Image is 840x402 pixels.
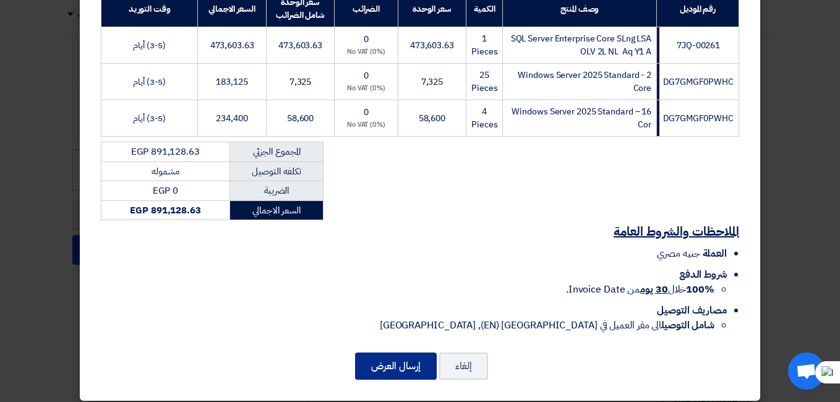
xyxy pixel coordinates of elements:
[419,112,445,125] span: 58,600
[230,161,324,181] td: تكلفه التوصيل
[512,105,651,131] span: Windows Server 2025 Standard – 16 Cor
[216,75,247,88] span: 183,125
[230,200,324,220] td: السعر الاجمالي
[471,69,497,95] span: 25 Pieces
[364,106,369,119] span: 0
[439,353,488,380] button: إلغاء
[289,75,312,88] span: 7,325
[657,100,739,137] td: DG7GMGF0PWHC
[101,142,230,162] td: EGP 891,128.63
[364,33,369,46] span: 0
[703,246,727,261] span: العملة
[340,83,392,94] div: (0%) No VAT
[661,318,714,333] strong: شامل التوصيل
[101,318,714,333] li: الى مقر العميل في [GEOGRAPHIC_DATA] (EN), [GEOGRAPHIC_DATA]
[640,282,667,297] u: 30 يوم
[679,267,727,282] span: شروط الدفع
[410,39,454,52] span: 473,603.63
[152,165,179,178] span: مشموله
[566,282,714,297] span: خلال من Invoice Date.
[788,353,825,390] div: Open chat
[230,142,324,162] td: المجموع الجزئي
[518,69,651,95] span: Windows Server 2025 Standard - 2 Core
[230,181,324,201] td: الضريبة
[133,112,166,125] span: (3-5) أيام
[287,112,314,125] span: 58,600
[614,222,739,241] u: الملاحظات والشروط العامة
[133,75,166,88] span: (3-5) أيام
[657,27,739,64] td: 7JQ-00261
[511,32,652,58] span: SQL Server Enterprise Core SLng LSA OLV 2L NL Aq Y1 A
[216,112,247,125] span: 234,400
[657,303,727,318] span: مصاريف التوصيل
[471,105,497,131] span: 4 Pieces
[364,69,369,82] span: 0
[686,282,714,297] strong: 100%
[421,75,444,88] span: 7,325
[471,32,497,58] span: 1 Pieces
[133,39,166,52] span: (3-5) أيام
[130,203,201,217] strong: EGP 891,128.63
[210,39,254,52] span: 473,603.63
[355,353,437,380] button: إرسال العرض
[340,47,392,58] div: (0%) No VAT
[340,120,392,130] div: (0%) No VAT
[278,39,322,52] span: 473,603.63
[153,184,178,197] span: EGP 0
[657,246,700,261] span: جنيه مصري
[657,64,739,100] td: DG7GMGF0PWHC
